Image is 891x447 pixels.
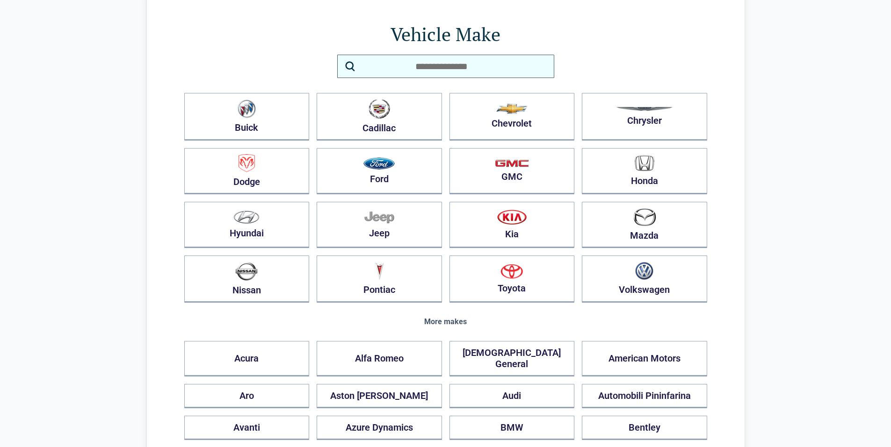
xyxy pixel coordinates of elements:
button: Azure Dynamics [317,416,442,440]
button: Mazda [582,202,707,248]
button: Toyota [449,255,575,303]
button: Nissan [184,255,310,303]
button: Honda [582,148,707,194]
button: [DEMOGRAPHIC_DATA] General [449,341,575,376]
button: Avanti [184,416,310,440]
button: Audi [449,384,575,408]
button: GMC [449,148,575,194]
button: Pontiac [317,255,442,303]
button: Buick [184,93,310,141]
button: Bentley [582,416,707,440]
button: Chrysler [582,93,707,141]
button: Cadillac [317,93,442,141]
button: Acura [184,341,310,376]
button: Jeep [317,202,442,248]
button: Aston [PERSON_NAME] [317,384,442,408]
button: Ford [317,148,442,194]
button: Automobili Pininfarina [582,384,707,408]
button: BMW [449,416,575,440]
button: Hyundai [184,202,310,248]
button: American Motors [582,341,707,376]
button: Aro [184,384,310,408]
button: Volkswagen [582,255,707,303]
button: Kia [449,202,575,248]
button: Chevrolet [449,93,575,141]
h1: Vehicle Make [184,21,707,47]
button: Dodge [184,148,310,194]
button: Alfa Romeo [317,341,442,376]
div: More makes [184,318,707,326]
